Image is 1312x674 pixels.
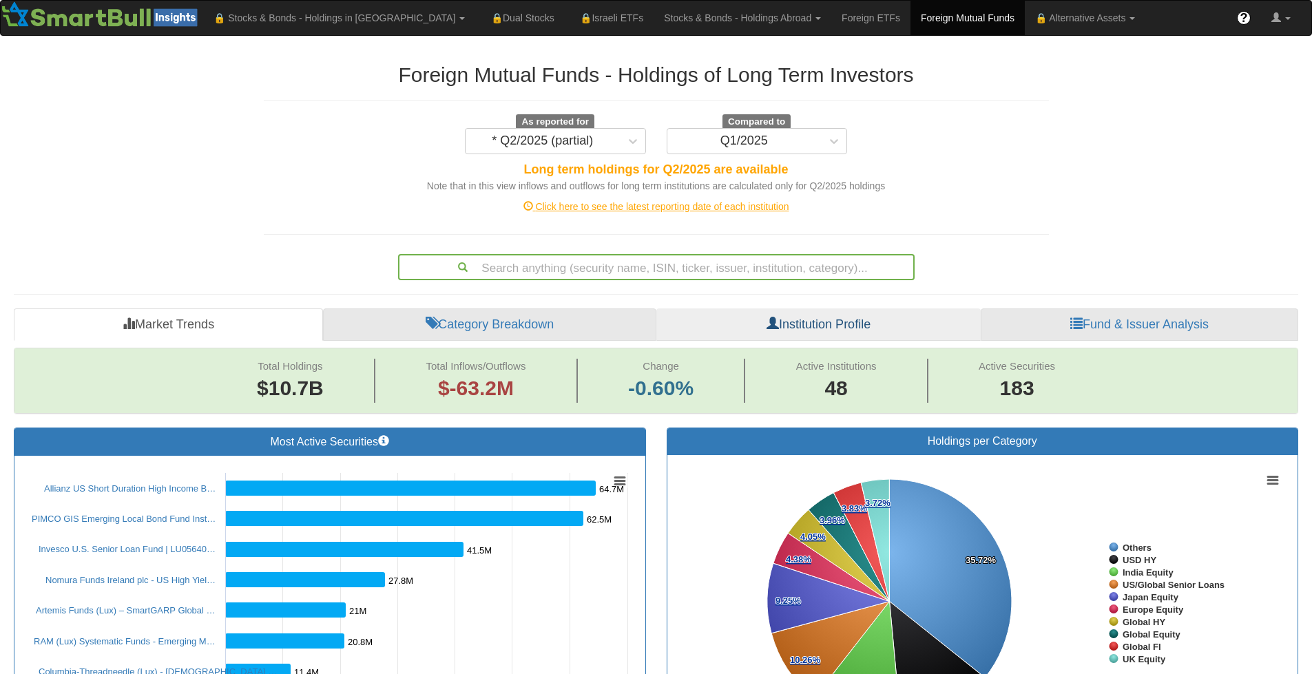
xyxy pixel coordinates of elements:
[654,1,831,35] a: Stocks & Bonds - Holdings Abroad
[258,360,322,372] span: Total Holdings
[720,134,768,148] div: Q1/2025
[979,374,1055,403] span: 183
[257,377,324,399] span: $10.7B
[34,636,216,646] a: RAM (Lux) Systematic Funds - Emerging M…
[820,515,845,525] tspan: 3.96%
[467,545,492,556] tspan: 41.5M
[1123,629,1181,640] tspan: Global Equity
[775,596,801,606] tspan: 9.25%
[910,1,1025,35] a: Foreign Mutual Funds
[981,308,1298,341] a: Fund & Issuer Analysis
[264,63,1049,86] h2: Foreign Mutual Funds - Holdings of Long Term Investors
[786,554,811,565] tspan: 4.38%
[678,435,1288,447] h3: Holdings per Category
[516,114,594,129] span: As reported for
[800,531,826,542] tspan: 4.05%
[643,360,679,372] span: Change
[438,377,514,399] span: $-63.2M
[1227,1,1261,35] a: ?
[348,637,373,647] tspan: 20.8M
[203,1,475,35] a: 🔒 Stocks & Bonds - Holdings in [GEOGRAPHIC_DATA]
[831,1,910,35] a: Foreign ETFs
[253,200,1059,213] div: Click here to see the latest reporting date of each institution
[388,576,413,586] tspan: 27.8M
[264,179,1049,193] div: Note that in this view inflows and outflows for long term institutions are calculated only for Q2...
[599,484,624,494] tspan: 64.7M
[842,503,867,514] tspan: 3.83%
[796,360,877,372] span: Active Institutions
[426,360,525,372] span: Total Inflows/Outflows
[1123,543,1152,553] tspan: Others
[1240,11,1248,25] span: ?
[264,161,1049,179] div: Long term holdings for Q2/2025 are available
[1123,654,1166,664] tspan: UK Equity
[656,308,981,341] a: Institution Profile
[1123,555,1156,565] tspan: USD HY
[790,655,821,665] tspan: 10.26%
[25,435,635,448] h3: Most Active Securities
[399,255,913,279] div: Search anything (security name, ISIN, ticker, issuer, institution, category)...
[1123,617,1165,627] tspan: Global HY
[865,498,891,508] tspan: 3.72%
[492,134,593,148] div: * Q2/2025 (partial)
[349,606,366,616] tspan: 21M
[475,1,564,35] a: 🔒Dual Stocks
[565,1,654,35] a: 🔒Israeli ETFs
[45,575,216,585] a: Nomura Funds Ireland plc - US High Yiel…
[966,555,997,565] tspan: 35.72%
[1,1,203,28] img: Smartbull
[979,360,1055,372] span: Active Securities
[796,374,877,403] span: 48
[1123,604,1184,615] tspan: Europe Equity
[1123,642,1161,652] tspan: Global FI
[32,514,216,524] a: PIMCO GIS Emerging Local Bond Fund Inst…
[1123,567,1174,578] tspan: India Equity
[722,114,791,129] span: Compared to
[1123,580,1225,590] tspan: US/Global Senior Loans
[1025,1,1145,35] a: 🔒 Alternative Assets
[587,514,612,525] tspan: 62.5M
[323,308,656,341] a: Category Breakdown
[36,605,216,615] a: Artemis Funds (Lux) – SmartGARP Global …
[14,308,323,341] a: Market Trends
[1123,592,1179,602] tspan: Japan Equity
[628,374,694,403] span: -0.60%
[44,483,216,494] a: Allianz US Short Duration High Income B…
[39,544,216,554] a: Invesco U.S. Senior Loan Fund | LU05640…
